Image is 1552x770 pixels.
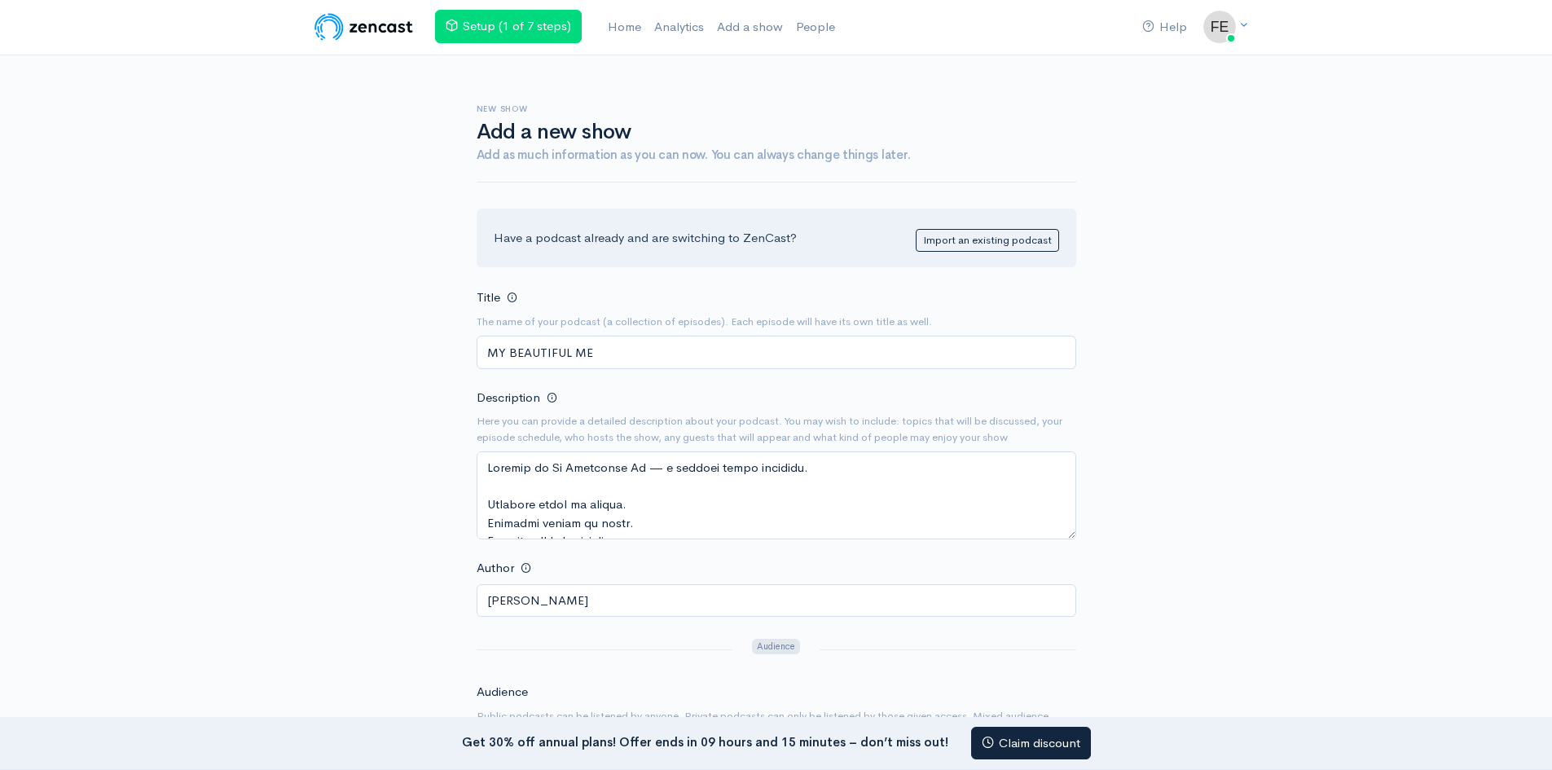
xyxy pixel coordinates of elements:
[477,121,1076,144] h1: Add a new show
[1136,10,1194,45] a: Help
[477,209,1076,268] div: Have a podcast already and are switching to ZenCast?
[752,639,799,654] span: Audience
[477,288,500,307] label: Title
[601,10,648,45] a: Home
[477,389,540,407] label: Description
[477,148,1076,162] h4: Add as much information as you can now. You can always change things later.
[710,10,789,45] a: Add a show
[916,229,1059,253] a: Import an existing podcast
[435,10,582,43] a: Setup (1 of 7 steps)
[477,314,1076,330] small: The name of your podcast (a collection of episodes). Each episode will have its own title as well.
[477,413,1076,445] small: Here you can provide a detailed description about your podcast. You may wish to include: topics t...
[462,733,948,749] strong: Get 30% off annual plans! Offer ends in 09 hours and 15 minutes – don’t miss out!
[789,10,842,45] a: People
[648,10,710,45] a: Analytics
[477,336,1076,369] input: Turtle Tales
[971,727,1091,760] a: Claim discount
[477,683,528,702] label: Audience
[477,708,1076,740] small: Public podcasts can be listened by anyone. Private podcasts can only be listened by those given a...
[477,559,514,578] label: Author
[1203,11,1236,43] img: ...
[477,584,1076,618] input: Turtle podcast productions
[477,104,1076,113] h6: New show
[312,11,415,43] img: ZenCast Logo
